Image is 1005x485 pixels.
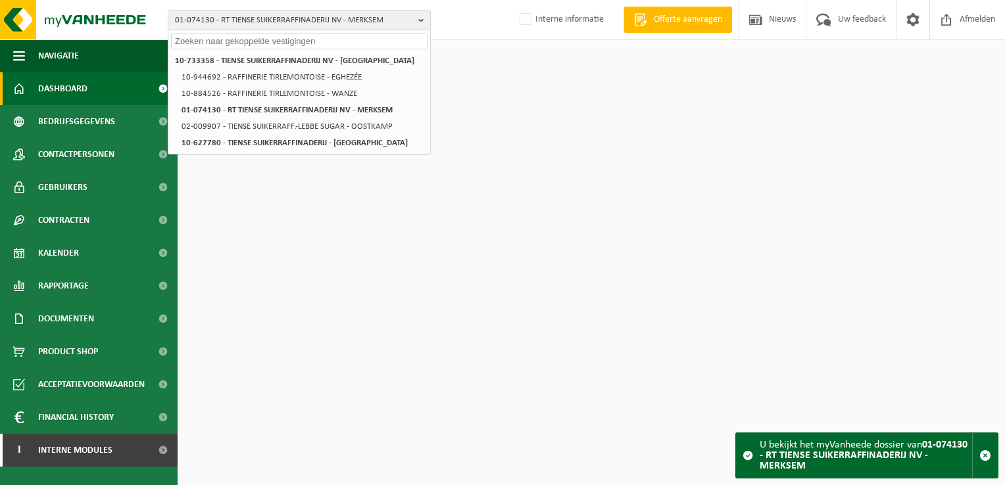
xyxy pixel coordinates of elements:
input: Zoeken naar gekoppelde vestigingen [171,33,428,49]
strong: 01-074130 - RT TIENSE SUIKERRAFFINADERIJ NV - MERKSEM [760,440,968,471]
span: Acceptatievoorwaarden [38,368,145,401]
span: Interne modules [38,434,112,467]
div: U bekijkt het myVanheede dossier van [760,433,972,478]
span: Gebruikers [38,171,87,204]
span: Financial History [38,401,114,434]
span: Contracten [38,204,89,237]
span: 01-074130 - RT TIENSE SUIKERRAFFINADERIJ NV - MERKSEM [175,11,413,30]
li: 10-944692 - RAFFINERIE TIRLEMONTOISE - EGHEZÉE [178,69,428,85]
span: Product Shop [38,335,98,368]
span: Bedrijfsgegevens [38,105,115,138]
strong: 01-074130 - RT TIENSE SUIKERRAFFINADERIJ NV - MERKSEM [182,106,393,114]
span: Kalender [38,237,79,269]
li: 02-009907 - TIENSE SUIKERRAFF.-LEBBE SUGAR - OOSTKAMP [178,118,428,135]
span: I [13,434,25,467]
span: Documenten [38,302,94,335]
span: Contactpersonen [38,138,114,171]
span: Navigatie [38,39,79,72]
li: 10-884526 - RAFFINERIE TIRLEMONTOISE - WANZE [178,85,428,102]
span: Dashboard [38,72,87,105]
span: Rapportage [38,269,89,302]
span: Offerte aanvragen [650,13,725,26]
strong: 10-627780 - TIENSE SUIKERRAFFINADERIJ - [GEOGRAPHIC_DATA] [182,139,408,147]
a: Offerte aanvragen [624,7,732,33]
button: 01-074130 - RT TIENSE SUIKERRAFFINADERIJ NV - MERKSEM [168,10,431,30]
strong: 10-733358 - TIENSE SUIKERRAFFINADERIJ NV - [GEOGRAPHIC_DATA] [175,57,414,65]
label: Interne informatie [517,10,604,30]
